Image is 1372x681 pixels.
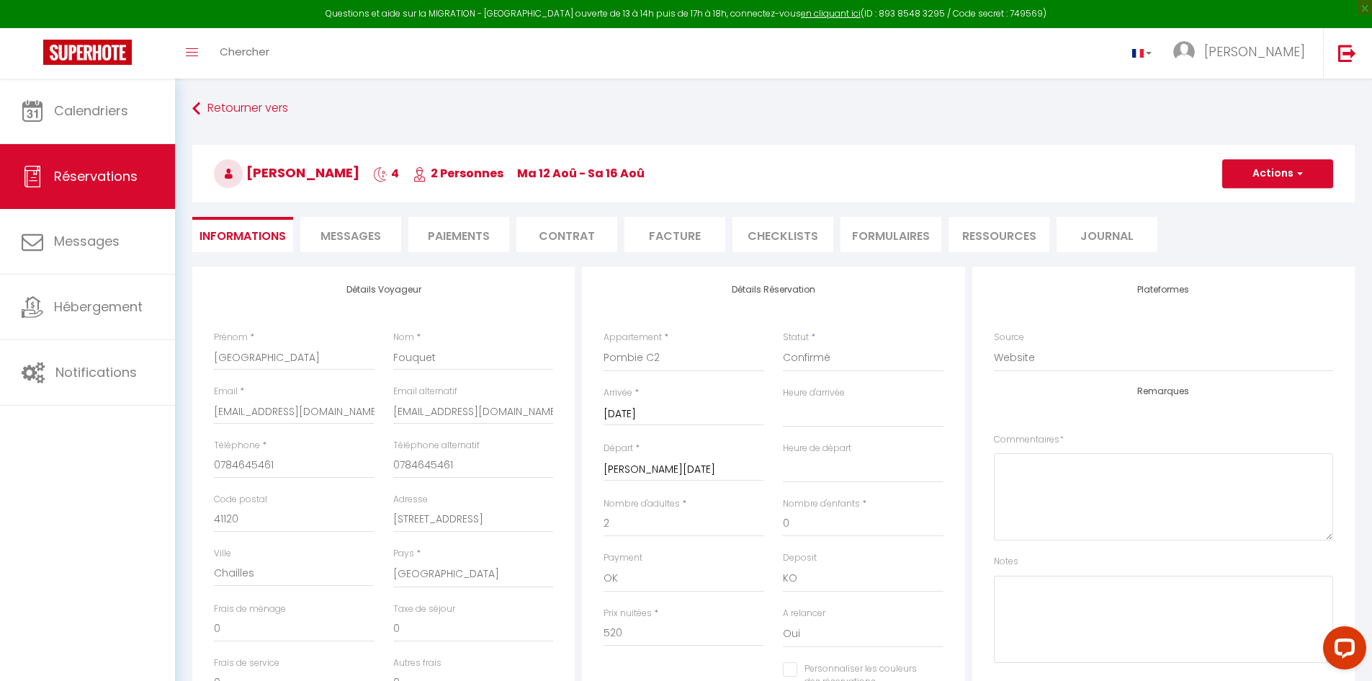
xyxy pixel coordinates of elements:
li: Facture [624,217,725,252]
iframe: LiveChat chat widget [1312,620,1372,681]
label: Taxe de séjour [393,602,455,616]
label: A relancer [783,607,825,620]
label: Téléphone [214,439,260,453]
label: Pays [393,547,414,561]
span: Notifications [55,363,137,381]
h4: Détails Réservation [604,285,943,295]
h4: Détails Voyageur [214,285,553,295]
span: Hébergement [54,298,143,316]
span: 4 [373,165,399,182]
li: Paiements [408,217,509,252]
img: logout [1338,44,1356,62]
label: Heure d'arrivée [783,386,845,400]
img: ... [1173,41,1195,63]
li: Ressources [949,217,1049,252]
label: Nombre d'adultes [604,497,680,511]
button: Actions [1222,159,1333,188]
label: Prix nuitées [604,607,652,620]
label: Code postal [214,493,267,507]
span: [PERSON_NAME] [1204,43,1305,61]
li: CHECKLISTS [732,217,833,252]
label: Frais de service [214,656,279,670]
img: Super Booking [43,40,132,65]
span: [PERSON_NAME] [214,164,359,182]
label: Nom [393,331,414,344]
label: Ville [214,547,231,561]
label: Deposit [783,551,817,565]
label: Téléphone alternatif [393,439,480,453]
h4: Remarques [994,386,1333,396]
span: Réservations [54,167,138,185]
label: Notes [994,555,1018,569]
label: Adresse [393,493,428,507]
span: Chercher [220,44,269,59]
label: Payment [604,551,642,565]
span: ma 12 Aoû - sa 16 Aoû [517,165,645,182]
label: Appartement [604,331,662,344]
span: 2 Personnes [413,165,503,182]
label: Prénom [214,331,248,344]
label: Source [994,331,1024,344]
a: Retourner vers [192,96,1355,122]
label: Arrivée [604,386,632,400]
label: Nombre d'enfants [783,497,860,511]
li: FORMULAIRES [840,217,941,252]
a: en cliquant ici [801,7,861,19]
label: Heure de départ [783,442,851,455]
label: Départ [604,442,633,455]
label: Email alternatif [393,385,457,399]
h4: Plateformes [994,285,1333,295]
label: Statut [783,331,809,344]
label: Autres frais [393,656,441,670]
label: Frais de ménage [214,602,286,616]
label: Commentaires [994,433,1064,447]
a: Chercher [209,28,280,79]
li: Informations [192,217,293,252]
span: Calendriers [54,102,128,120]
span: Messages [54,232,120,250]
label: Email [214,385,238,399]
li: Journal [1057,217,1157,252]
li: Contrat [516,217,617,252]
span: Messages [320,228,381,244]
a: ... [PERSON_NAME] [1162,28,1323,79]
